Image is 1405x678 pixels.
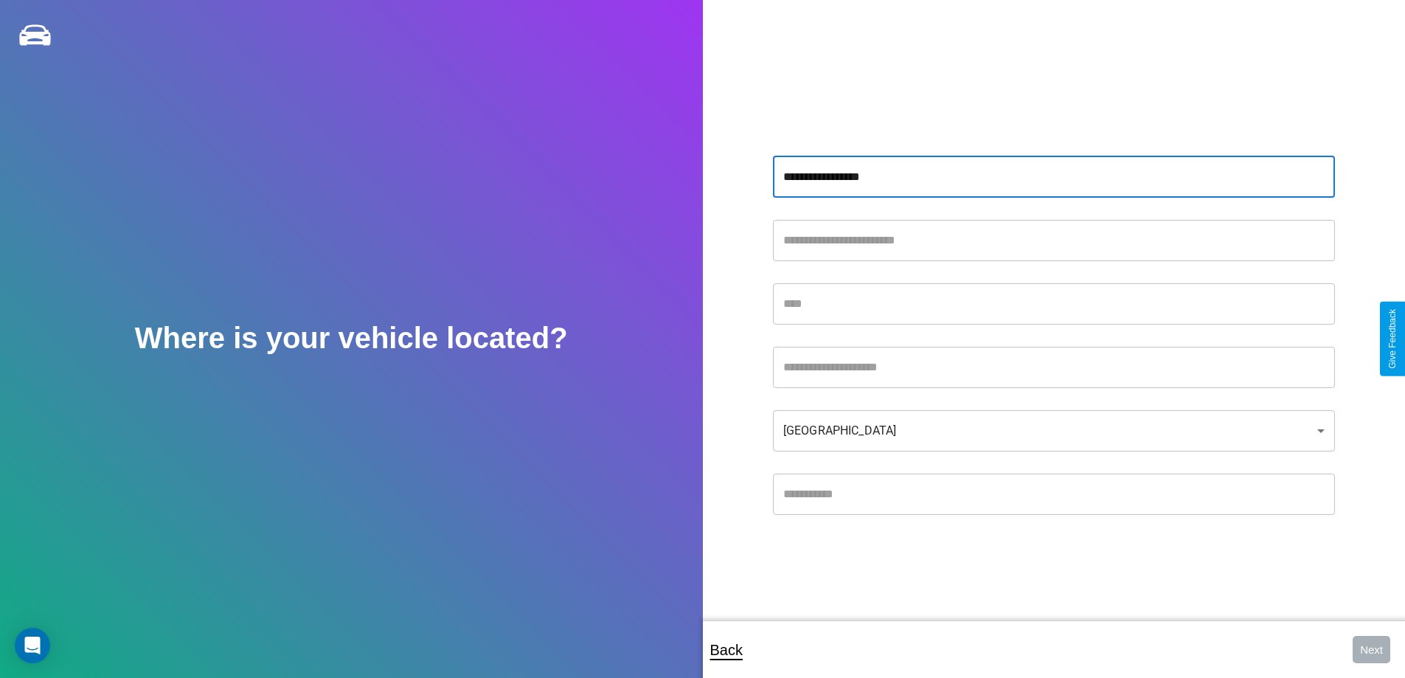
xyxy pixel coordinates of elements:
[15,628,50,663] div: Open Intercom Messenger
[135,322,568,355] h2: Where is your vehicle located?
[1387,309,1398,369] div: Give Feedback
[1353,636,1390,663] button: Next
[773,410,1335,452] div: [GEOGRAPHIC_DATA]
[710,637,743,663] p: Back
